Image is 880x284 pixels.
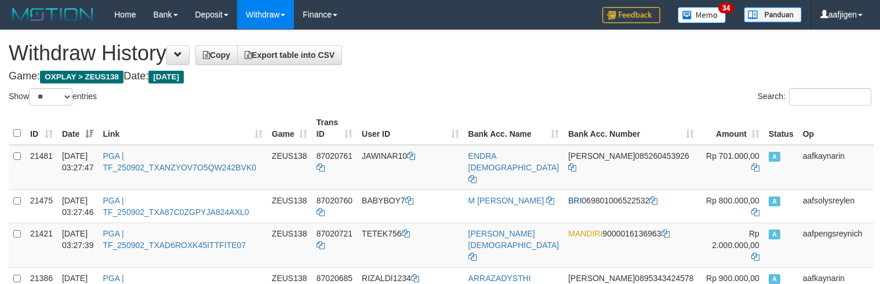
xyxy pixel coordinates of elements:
[706,196,759,205] span: Rp 800.000,00
[769,230,780,239] span: Approved - Marked by aafpengsreynich
[267,223,312,267] td: ZEUS138
[237,45,342,65] a: Export table into CSV
[798,145,874,190] td: aafkaynarin
[103,196,249,217] a: PGA | TF_250902_TXA87C0ZGPYJA824AXL0
[9,71,871,82] h4: Game: Date:
[678,7,726,23] img: Button%20Memo.svg
[57,112,99,145] th: Date: activate to sort column ascending
[267,190,312,223] td: ZEUS138
[568,196,581,205] span: BRI
[706,151,759,161] span: Rp 701.000,00
[568,274,635,283] span: [PERSON_NAME]
[57,223,99,267] td: [DATE] 03:27:39
[706,274,759,283] span: Rp 900.000,00
[563,112,698,145] th: Bank Acc. Number: activate to sort column ascending
[9,88,97,105] label: Show entries
[29,88,72,105] select: Showentries
[57,145,99,190] td: [DATE] 03:27:47
[203,50,230,60] span: Copy
[764,112,798,145] th: Status
[789,88,871,105] input: Search:
[195,45,238,65] a: Copy
[798,112,874,145] th: Op
[148,71,184,83] span: [DATE]
[357,190,464,223] td: BABYBOY7
[98,112,267,145] th: Link: activate to sort column ascending
[26,223,57,267] td: 21421
[103,229,246,250] a: PGA | TF_250902_TXAD6ROXK45ITTFITE07
[9,6,97,23] img: MOTION_logo.png
[563,223,698,267] td: 9000016136963
[769,152,780,162] span: Approved - Marked by aafkaynarin
[798,190,874,223] td: aafsolysreylen
[769,274,780,284] span: Approved - Marked by aafkaynarin
[468,151,559,172] a: ENDRA [DEMOGRAPHIC_DATA]
[602,7,660,23] img: Feedback.jpg
[9,42,871,65] h1: Withdraw History
[563,190,698,223] td: 069801006522532
[744,7,802,23] img: panduan.png
[357,223,464,267] td: TETEK756
[267,112,312,145] th: Game: activate to sort column ascending
[103,151,256,172] a: PGA | TF_250902_TXANZYOV7O5QW242BVK0
[357,112,464,145] th: User ID: activate to sort column ascending
[568,229,602,238] span: MANDIRI
[699,112,764,145] th: Amount: activate to sort column ascending
[57,190,99,223] td: [DATE] 03:27:46
[312,145,357,190] td: 87020761
[798,223,874,267] td: aafpengsreynich
[26,112,57,145] th: ID: activate to sort column ascending
[312,112,357,145] th: Trans ID: activate to sort column ascending
[245,50,334,60] span: Export table into CSV
[312,223,357,267] td: 87020721
[312,190,357,223] td: 87020760
[718,3,734,13] span: 34
[464,112,564,145] th: Bank Acc. Name: activate to sort column ascending
[563,145,698,190] td: 085260453926
[712,229,759,250] span: Rp 2.000.000,00
[40,71,123,83] span: OXPLAY > ZEUS138
[468,229,559,250] a: [PERSON_NAME][DEMOGRAPHIC_DATA]
[758,88,871,105] label: Search:
[468,196,544,205] a: M [PERSON_NAME]
[26,145,57,190] td: 21481
[357,145,464,190] td: JAWINAR10
[769,196,780,206] span: Approved - Marked by aafsolysreylen
[568,151,635,161] span: [PERSON_NAME]
[26,190,57,223] td: 21475
[267,145,312,190] td: ZEUS138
